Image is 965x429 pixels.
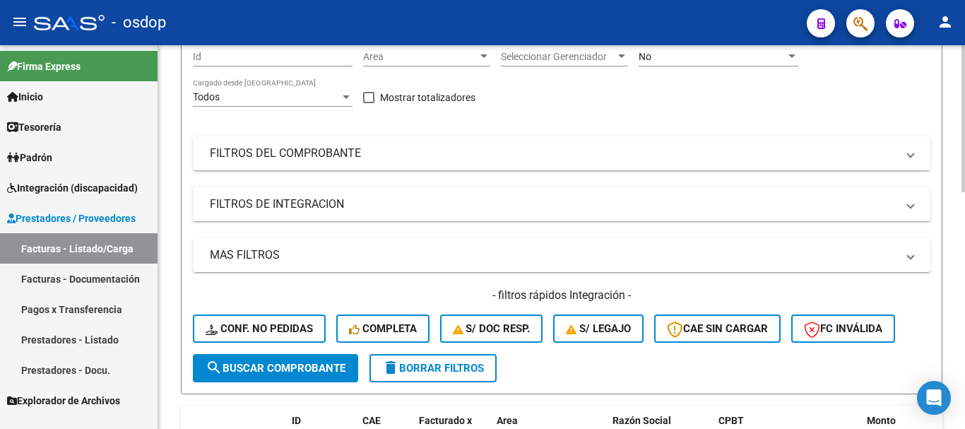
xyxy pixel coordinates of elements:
[867,415,896,426] span: Monto
[382,362,484,375] span: Borrar Filtros
[7,59,81,74] span: Firma Express
[206,322,313,335] span: Conf. no pedidas
[193,187,930,221] mat-expansion-panel-header: FILTROS DE INTEGRACION
[804,322,882,335] span: FC Inválida
[210,196,896,212] mat-panel-title: FILTROS DE INTEGRACION
[937,13,954,30] mat-icon: person
[112,7,166,38] span: - osdop
[193,315,326,343] button: Conf. no pedidas
[382,359,399,376] mat-icon: delete
[7,393,120,409] span: Explorador de Archivos
[553,315,644,343] button: S/ legajo
[566,322,631,335] span: S/ legajo
[380,89,475,106] span: Mostrar totalizadores
[210,146,896,161] mat-panel-title: FILTROS DEL COMPROBANTE
[362,415,381,426] span: CAE
[718,415,744,426] span: CPBT
[791,315,895,343] button: FC Inválida
[7,180,138,196] span: Integración (discapacidad)
[369,354,497,382] button: Borrar Filtros
[639,51,651,62] span: No
[206,359,223,376] mat-icon: search
[363,51,478,63] span: Area
[206,362,345,375] span: Buscar Comprobante
[7,119,61,135] span: Tesorería
[210,247,896,263] mat-panel-title: MAS FILTROS
[193,354,358,382] button: Buscar Comprobante
[7,150,52,165] span: Padrón
[440,315,543,343] button: S/ Doc Resp.
[667,322,768,335] span: CAE SIN CARGAR
[292,415,301,426] span: ID
[7,89,43,105] span: Inicio
[7,211,136,226] span: Prestadores / Proveedores
[336,315,430,343] button: Completa
[193,238,930,272] mat-expansion-panel-header: MAS FILTROS
[453,322,531,335] span: S/ Doc Resp.
[612,415,671,426] span: Razón Social
[11,13,28,30] mat-icon: menu
[917,381,951,415] div: Open Intercom Messenger
[654,315,781,343] button: CAE SIN CARGAR
[349,322,417,335] span: Completa
[193,136,930,170] mat-expansion-panel-header: FILTROS DEL COMPROBANTE
[193,91,220,102] span: Todos
[497,415,518,426] span: Area
[193,288,930,303] h4: - filtros rápidos Integración -
[501,51,615,63] span: Seleccionar Gerenciador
